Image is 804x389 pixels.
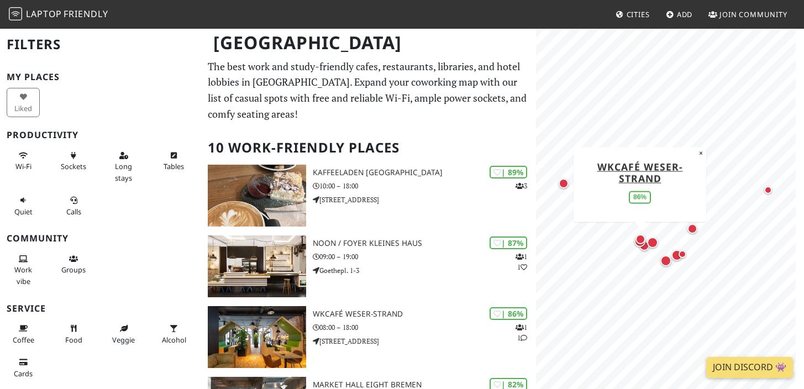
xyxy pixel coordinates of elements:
[696,147,706,159] button: Close popup
[26,8,62,20] span: Laptop
[57,250,90,279] button: Groups
[597,160,683,185] a: WKcafé WESER-Strand
[208,306,306,368] img: WKcafé WESER-Strand
[157,146,191,176] button: Tables
[164,161,184,171] span: Work-friendly tables
[201,306,536,368] a: WKcafé WESER-Strand | 86% 11 WKcafé WESER-Strand 08:00 – 18:00 [STREET_ADDRESS]
[611,4,654,24] a: Cities
[7,353,40,382] button: Cards
[645,235,660,250] div: Map marker
[313,336,536,346] p: [STREET_ADDRESS]
[7,28,195,61] h2: Filters
[7,130,195,140] h3: Productivity
[313,309,536,319] h3: WKcafé WESER-Strand
[107,319,140,349] button: Veggie
[15,161,31,171] span: Stable Wi-Fi
[313,239,536,248] h3: noon / Foyer Kleines Haus
[208,59,529,122] p: The best work and study-friendly cafes, restaurants, libraries, and hotel lobbies in [GEOGRAPHIC_...
[516,322,527,343] p: 1 1
[7,233,195,244] h3: Community
[61,161,86,171] span: Power sockets
[14,265,32,286] span: People working
[490,236,527,249] div: | 87%
[704,4,792,24] a: Join Community
[761,183,775,197] div: Map marker
[14,369,33,379] span: Credit cards
[66,207,81,217] span: Video/audio calls
[201,235,536,297] a: noon / Foyer Kleines Haus | 87% 11 noon / Foyer Kleines Haus 09:00 – 19:00 Goethepl. 1-3
[676,248,689,261] div: Map marker
[719,9,787,19] span: Join Community
[64,8,108,20] span: Friendly
[7,72,195,82] h3: My Places
[7,303,195,314] h3: Service
[61,265,86,275] span: Group tables
[313,195,536,205] p: [STREET_ADDRESS]
[669,248,685,263] div: Map marker
[632,234,648,249] div: Map marker
[658,253,674,269] div: Map marker
[7,250,40,290] button: Work vibe
[57,146,90,176] button: Sockets
[65,335,82,345] span: Food
[7,146,40,176] button: Wi-Fi
[677,9,693,19] span: Add
[208,165,306,227] img: Kaffeeladen Bremen
[162,335,186,345] span: Alcohol
[490,166,527,178] div: | 89%
[14,207,33,217] span: Quiet
[490,307,527,320] div: | 86%
[706,357,793,378] a: Join Discord 👾
[7,191,40,220] button: Quiet
[685,222,700,236] div: Map marker
[313,265,536,276] p: Goethepl. 1-3
[112,335,135,345] span: Veggie
[107,146,140,187] button: Long stays
[13,335,34,345] span: Coffee
[208,235,306,297] img: noon / Foyer Kleines Haus
[208,131,529,165] h2: 10 Work-Friendly Places
[57,191,90,220] button: Calls
[7,319,40,349] button: Coffee
[9,7,22,20] img: LaptopFriendly
[115,161,132,182] span: Long stays
[516,181,527,191] p: 3
[313,322,536,333] p: 08:00 – 18:00
[9,5,108,24] a: LaptopFriendly LaptopFriendly
[627,9,650,19] span: Cities
[313,251,536,262] p: 09:00 – 19:00
[204,28,534,58] h1: [GEOGRAPHIC_DATA]
[629,191,651,203] div: 86%
[637,239,651,253] div: Map marker
[661,4,697,24] a: Add
[201,165,536,227] a: Kaffeeladen Bremen | 89% 3 Kaffeeladen [GEOGRAPHIC_DATA] 10:00 – 18:00 [STREET_ADDRESS]
[157,319,191,349] button: Alcohol
[313,181,536,191] p: 10:00 – 18:00
[556,176,571,191] div: Map marker
[633,232,648,246] div: Map marker
[516,251,527,272] p: 1 1
[57,319,90,349] button: Food
[313,168,536,177] h3: Kaffeeladen [GEOGRAPHIC_DATA]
